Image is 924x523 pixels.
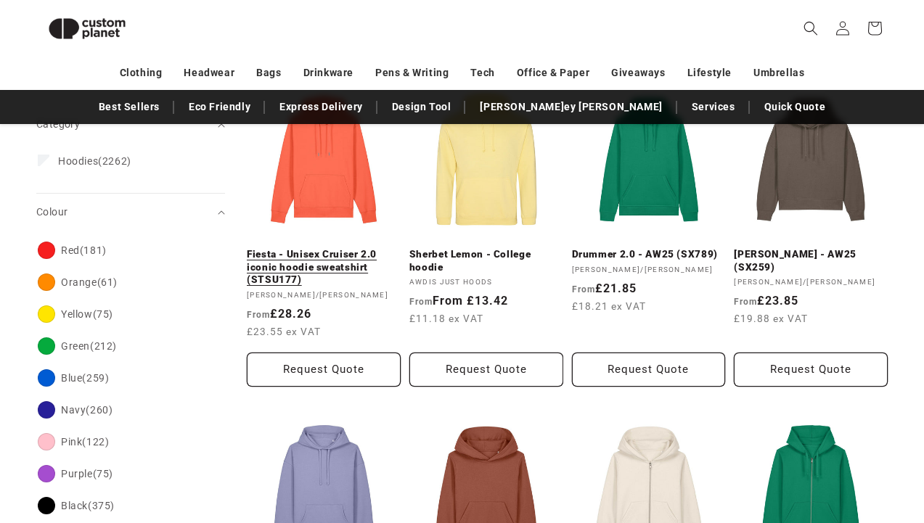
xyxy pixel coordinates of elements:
a: Tech [470,60,494,86]
a: Quick Quote [757,94,833,120]
a: [PERSON_NAME] - AW25 (SX259) [734,248,888,273]
span: Colour [36,206,68,218]
button: Request Quote [409,353,563,387]
span: Hoodies [58,155,98,167]
a: Lifestyle [687,60,732,86]
span: (2262) [58,155,131,168]
a: Drinkware [303,60,353,86]
a: Fiesta - Unisex Cruiser 2.0 iconic hoodie sweatshirt (STSU177) [247,248,401,287]
a: Giveaways [611,60,665,86]
a: Office & Paper [517,60,589,86]
iframe: Chat Widget [675,366,924,523]
img: Custom Planet [36,6,138,52]
a: Eco Friendly [181,94,258,120]
a: Sherbet Lemon - College hoodie [409,248,563,273]
summary: Search [795,12,827,44]
a: Headwear [184,60,234,86]
a: Services [684,94,743,120]
a: Clothing [120,60,163,86]
summary: Colour (0 selected) [36,194,225,231]
a: Bags [256,60,281,86]
button: Request Quote [247,353,401,387]
a: Design Tool [385,94,459,120]
a: Drummer 2.0 - AW25 (SX789) [572,248,726,261]
a: Express Delivery [272,94,370,120]
button: Request Quote [572,353,726,387]
a: Best Sellers [91,94,167,120]
a: Umbrellas [753,60,804,86]
a: Pens & Writing [375,60,449,86]
a: [PERSON_NAME]ey [PERSON_NAME] [473,94,669,120]
button: Request Quote [734,353,888,387]
summary: Category (0 selected) [36,106,225,143]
